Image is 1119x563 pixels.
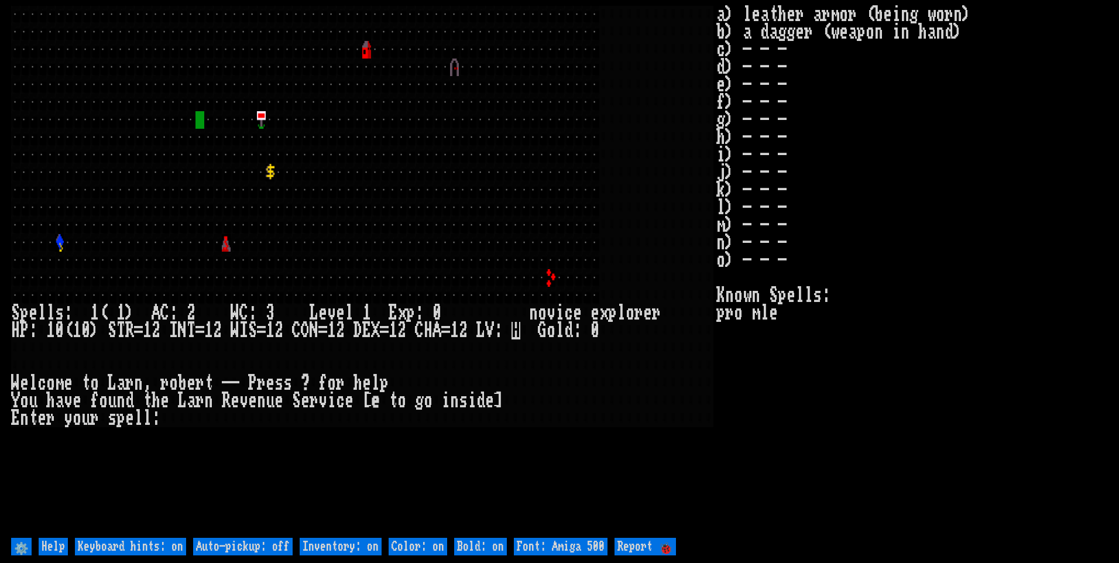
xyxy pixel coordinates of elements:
[20,392,29,410] div: o
[64,410,73,427] div: y
[257,392,266,410] div: n
[362,304,371,322] div: 1
[266,322,274,339] div: 1
[222,392,231,410] div: R
[310,322,318,339] div: N
[160,392,169,410] div: e
[116,375,125,392] div: a
[11,304,20,322] div: S
[231,304,239,322] div: W
[512,322,520,339] mark: H
[64,392,73,410] div: v
[195,392,204,410] div: r
[292,322,301,339] div: C
[476,392,485,410] div: d
[116,410,125,427] div: p
[11,410,20,427] div: E
[716,6,1108,535] stats: a) leather armor (being worn) b) a dagger (weapon in hand) c) - - - d) - - - e) - - - f) - - - g)...
[529,304,538,322] div: n
[239,322,248,339] div: I
[108,392,116,410] div: u
[81,322,90,339] div: 0
[222,375,231,392] div: -
[193,538,293,555] input: Auto-pickup: off
[239,304,248,322] div: C
[459,392,468,410] div: s
[362,392,371,410] div: [
[239,392,248,410] div: v
[643,304,652,322] div: e
[204,375,213,392] div: t
[555,304,564,322] div: i
[441,322,450,339] div: =
[187,304,195,322] div: 2
[292,392,301,410] div: S
[257,322,266,339] div: =
[327,322,336,339] div: 1
[318,392,327,410] div: v
[187,392,195,410] div: a
[424,322,433,339] div: H
[20,375,29,392] div: e
[564,304,573,322] div: c
[29,322,37,339] div: :
[362,322,371,339] div: E
[389,392,397,410] div: t
[20,322,29,339] div: P
[55,304,64,322] div: s
[29,375,37,392] div: l
[99,392,108,410] div: o
[573,322,582,339] div: :
[125,410,134,427] div: e
[599,304,608,322] div: x
[514,538,607,555] input: Font: Amiga 500
[73,322,81,339] div: 1
[90,410,99,427] div: r
[274,375,283,392] div: s
[143,322,152,339] div: 1
[327,304,336,322] div: v
[90,375,99,392] div: o
[626,304,634,322] div: o
[538,304,547,322] div: o
[178,322,187,339] div: N
[231,392,239,410] div: e
[20,304,29,322] div: p
[81,375,90,392] div: t
[573,304,582,322] div: e
[397,304,406,322] div: x
[204,392,213,410] div: n
[64,375,73,392] div: e
[547,304,555,322] div: v
[152,410,160,427] div: :
[81,410,90,427] div: u
[116,392,125,410] div: n
[485,392,494,410] div: e
[274,322,283,339] div: 2
[433,304,441,322] div: 0
[301,375,310,392] div: ?
[300,538,382,555] input: Inventory: on
[143,410,152,427] div: l
[99,304,108,322] div: (
[11,322,20,339] div: H
[187,375,195,392] div: e
[90,322,99,339] div: )
[125,375,134,392] div: r
[46,304,55,322] div: l
[538,322,547,339] div: G
[11,375,20,392] div: W
[29,304,37,322] div: e
[441,392,450,410] div: i
[169,322,178,339] div: I
[564,322,573,339] div: d
[266,304,274,322] div: 3
[248,304,257,322] div: :
[248,322,257,339] div: S
[29,410,37,427] div: t
[11,392,20,410] div: Y
[46,322,55,339] div: 1
[615,538,676,555] input: Report 🐞
[37,304,46,322] div: l
[108,322,116,339] div: S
